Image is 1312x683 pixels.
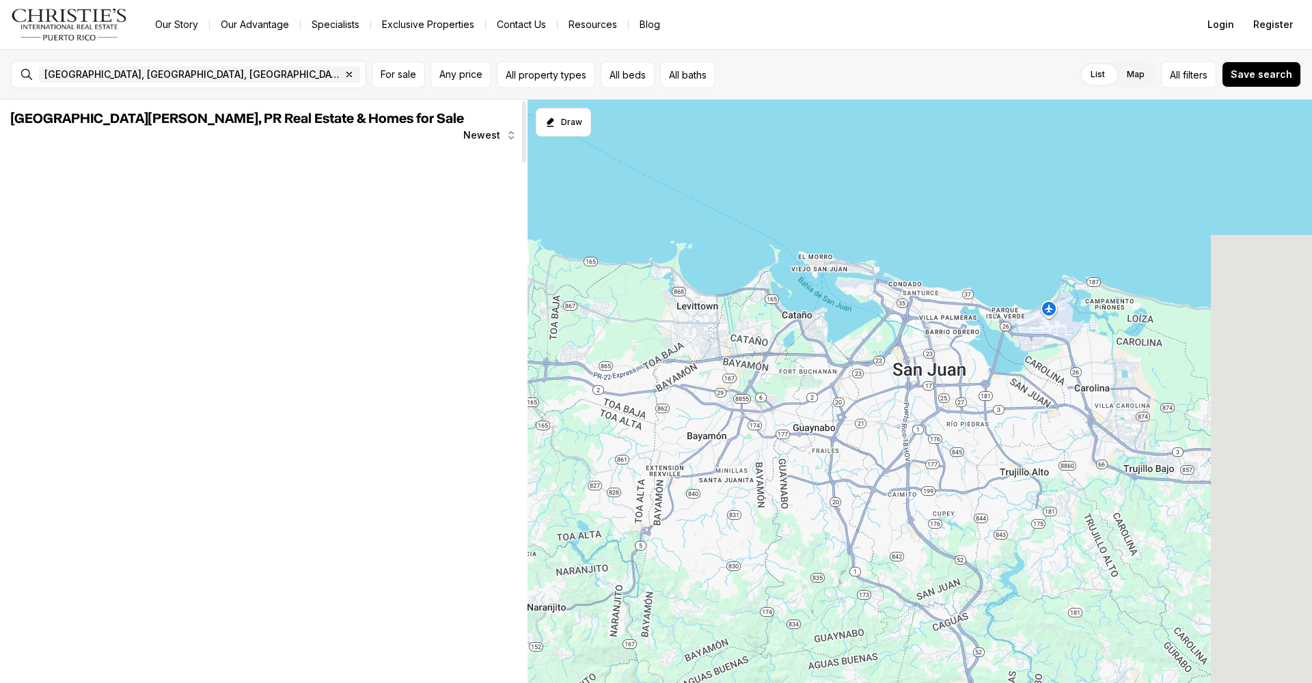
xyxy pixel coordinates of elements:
a: Our Story [144,15,209,34]
span: Newest [463,130,500,141]
a: Specialists [301,15,370,34]
a: Resources [558,15,628,34]
button: Login [1199,11,1242,38]
button: Register [1245,11,1301,38]
button: Newest [455,122,525,149]
button: Start drawing [536,108,591,137]
span: [GEOGRAPHIC_DATA], [GEOGRAPHIC_DATA], [GEOGRAPHIC_DATA] [44,69,341,80]
span: filters [1183,68,1207,82]
a: Exclusive Properties [371,15,485,34]
span: [GEOGRAPHIC_DATA][PERSON_NAME], PR Real Estate & Homes for Sale [11,112,464,126]
label: Map [1116,62,1156,87]
span: Register [1253,19,1293,30]
button: Save search [1222,61,1301,87]
button: All property types [497,61,595,88]
button: Allfilters [1161,61,1216,88]
button: All baths [660,61,715,88]
span: Any price [439,69,482,80]
label: List [1080,62,1116,87]
span: For sale [381,69,416,80]
span: Save search [1231,69,1292,80]
a: Blog [629,15,671,34]
button: Contact Us [486,15,557,34]
img: logo [11,8,128,41]
a: Our Advantage [210,15,300,34]
button: All beds [601,61,655,88]
span: All [1170,68,1180,82]
span: Login [1207,19,1234,30]
button: For sale [372,61,425,88]
button: Any price [430,61,491,88]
